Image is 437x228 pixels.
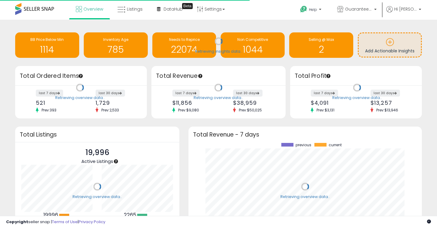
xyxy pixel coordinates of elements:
a: Help [295,1,327,20]
span: Help [309,7,317,12]
div: seller snap | | [6,219,105,225]
div: Tooltip anchor [182,3,193,9]
span: Hi [PERSON_NAME] [394,6,417,12]
div: Retrieving insights data.. [195,49,242,54]
i: Get Help [300,5,307,13]
div: Retrieving overview data.. [194,95,243,101]
span: DataHub [164,6,183,12]
div: Retrieving overview data.. [55,95,105,101]
div: Retrieving overview data.. [332,95,382,101]
a: Hi [PERSON_NAME] [386,6,421,20]
strong: Copyright [6,219,28,225]
span: Guaranteed Satisfaction [345,6,372,12]
div: Retrieving overview data.. [73,194,122,200]
div: Retrieving overview data.. [280,194,330,200]
span: Overview [83,6,103,12]
span: Listings [127,6,143,12]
